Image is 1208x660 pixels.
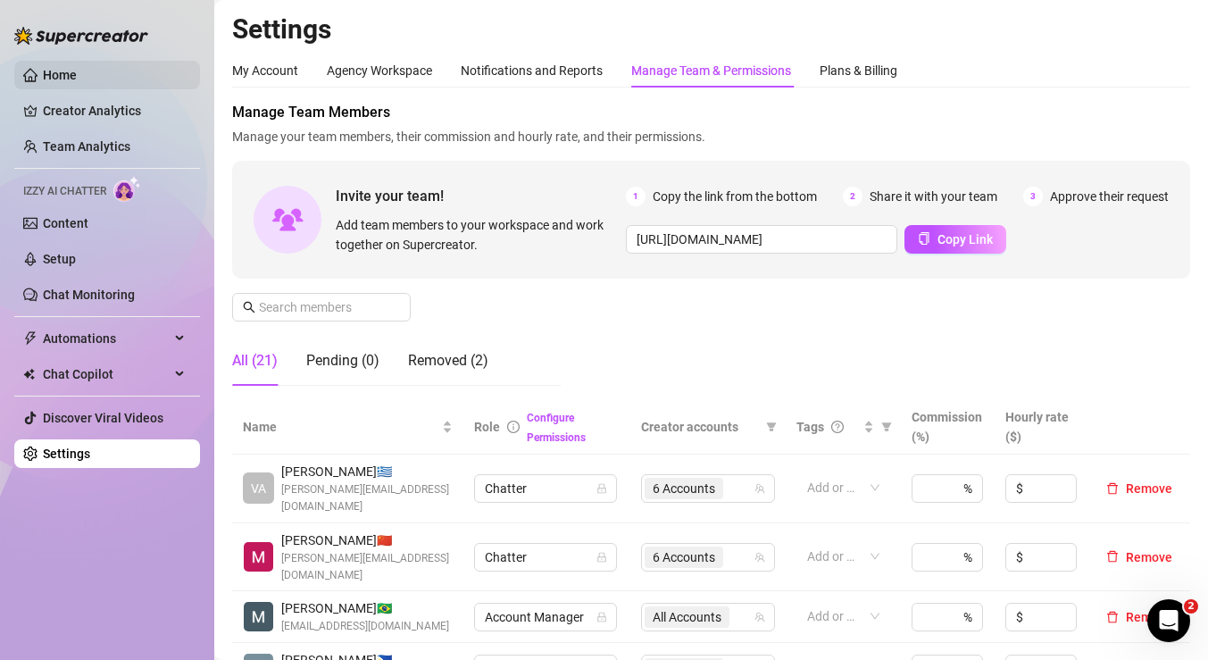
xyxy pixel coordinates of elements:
[937,232,993,246] span: Copy Link
[244,542,273,572] img: Mari Valencia
[232,102,1190,123] span: Manage Team Members
[281,481,453,515] span: [PERSON_NAME][EMAIL_ADDRESS][DOMAIN_NAME]
[23,183,106,200] span: Izzy AI Chatter
[881,422,892,432] span: filter
[1099,478,1179,499] button: Remove
[306,350,379,372] div: Pending (0)
[754,552,765,563] span: team
[43,447,90,461] a: Settings
[918,232,930,245] span: copy
[754,612,765,622] span: team
[1126,610,1172,624] span: Remove
[653,547,715,567] span: 6 Accounts
[232,13,1190,46] h2: Settings
[1126,550,1172,564] span: Remove
[43,96,186,125] a: Creator Analytics
[259,297,386,317] input: Search members
[641,417,759,437] span: Creator accounts
[23,331,37,346] span: thunderbolt
[281,462,453,481] span: [PERSON_NAME] 🇬🇷
[596,483,607,494] span: lock
[43,139,130,154] a: Team Analytics
[904,225,1006,254] button: Copy Link
[43,216,88,230] a: Content
[762,414,780,440] span: filter
[1106,550,1119,563] span: delete
[631,61,791,80] div: Manage Team & Permissions
[232,400,463,455] th: Name
[243,301,255,313] span: search
[831,421,844,433] span: question-circle
[251,479,266,498] span: VA
[281,618,449,635] span: [EMAIL_ADDRESS][DOMAIN_NAME]
[43,288,135,302] a: Chat Monitoring
[244,602,273,631] img: Michael Wray
[1147,599,1190,642] iframe: Intercom live chat
[653,479,715,498] span: 6 Accounts
[754,483,765,494] span: team
[527,412,586,444] a: Configure Permissions
[43,411,163,425] a: Discover Viral Videos
[43,324,170,353] span: Automations
[796,417,824,437] span: Tags
[1099,606,1179,628] button: Remove
[23,368,35,380] img: Chat Copilot
[1050,187,1169,206] span: Approve their request
[232,61,298,80] div: My Account
[336,185,626,207] span: Invite your team!
[113,176,141,202] img: AI Chatter
[645,478,723,499] span: 6 Accounts
[645,606,729,628] span: All Accounts
[243,417,438,437] span: Name
[1126,481,1172,496] span: Remove
[232,350,278,372] div: All (21)
[507,421,520,433] span: info-circle
[653,607,721,627] span: All Accounts
[1099,547,1179,568] button: Remove
[626,187,646,206] span: 1
[820,61,897,80] div: Plans & Billing
[596,612,607,622] span: lock
[1106,482,1119,495] span: delete
[485,604,606,631] span: Account Manager
[1184,599,1198,614] span: 2
[43,360,170,388] span: Chat Copilot
[14,27,148,45] img: logo-BBDzfeDw.svg
[1023,187,1043,206] span: 3
[327,61,432,80] div: Agency Workspace
[474,420,500,434] span: Role
[43,68,77,82] a: Home
[766,422,777,432] span: filter
[461,61,603,80] div: Notifications and Reports
[408,350,488,372] div: Removed (2)
[995,400,1088,455] th: Hourly rate ($)
[281,598,449,618] span: [PERSON_NAME] 🇧🇷
[281,550,453,584] span: [PERSON_NAME][EMAIL_ADDRESS][DOMAIN_NAME]
[870,187,997,206] span: Share it with your team
[878,414,896,440] span: filter
[596,552,607,563] span: lock
[485,544,606,571] span: Chatter
[281,531,453,550] span: [PERSON_NAME] 🇨🇳
[1106,611,1119,623] span: delete
[901,400,995,455] th: Commission (%)
[336,215,619,255] span: Add team members to your workspace and work together on Supercreator.
[843,187,862,206] span: 2
[232,127,1190,146] span: Manage your team members, their commission and hourly rate, and their permissions.
[653,187,817,206] span: Copy the link from the bottom
[43,252,76,266] a: Setup
[645,547,723,568] span: 6 Accounts
[485,475,606,502] span: Chatter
